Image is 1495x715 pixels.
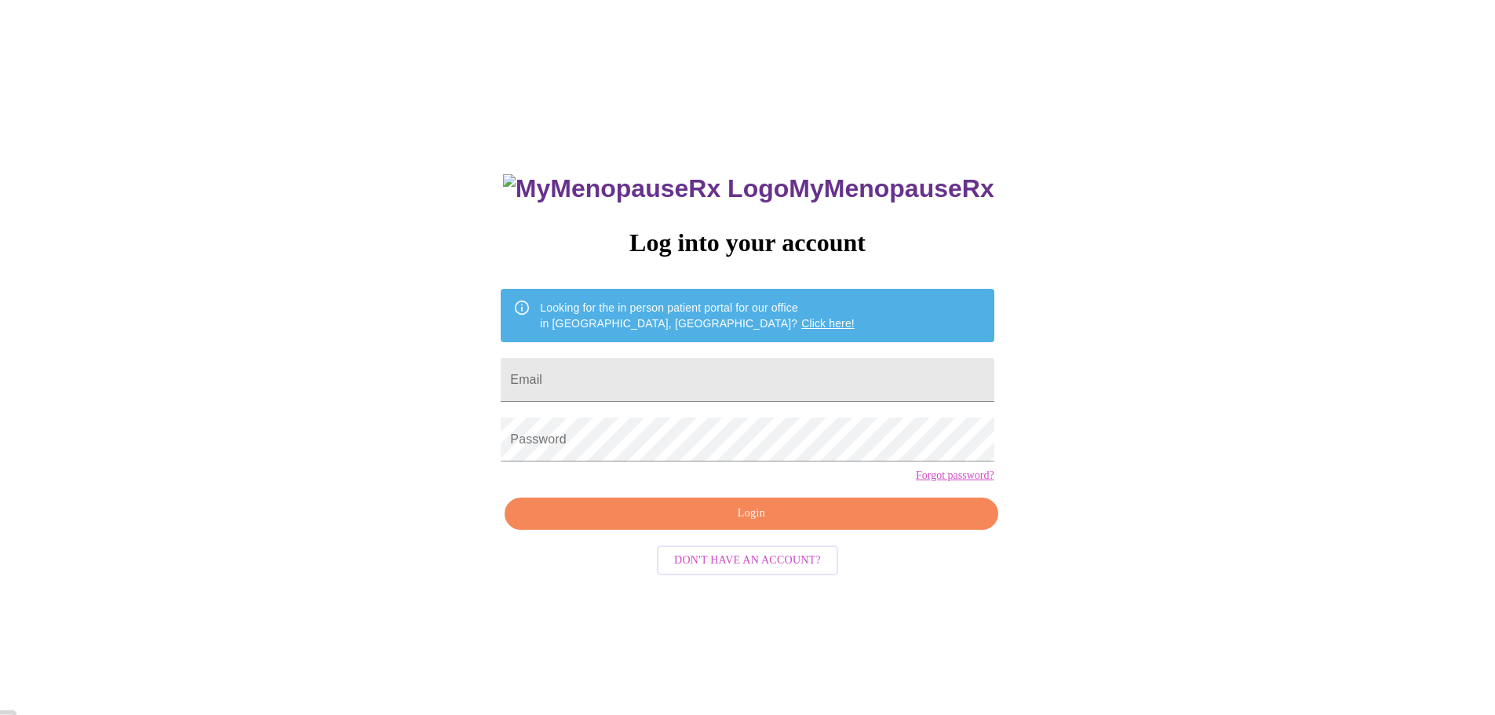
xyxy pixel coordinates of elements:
[501,228,994,257] h3: Log into your account
[505,498,997,530] button: Login
[653,553,842,566] a: Don't have an account?
[916,469,994,482] a: Forgot password?
[657,545,838,576] button: Don't have an account?
[540,294,855,337] div: Looking for the in person patient portal for our office in [GEOGRAPHIC_DATA], [GEOGRAPHIC_DATA]?
[674,551,821,571] span: Don't have an account?
[503,174,994,203] h3: MyMenopauseRx
[503,174,789,203] img: MyMenopauseRx Logo
[523,504,979,523] span: Login
[801,317,855,330] a: Click here!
